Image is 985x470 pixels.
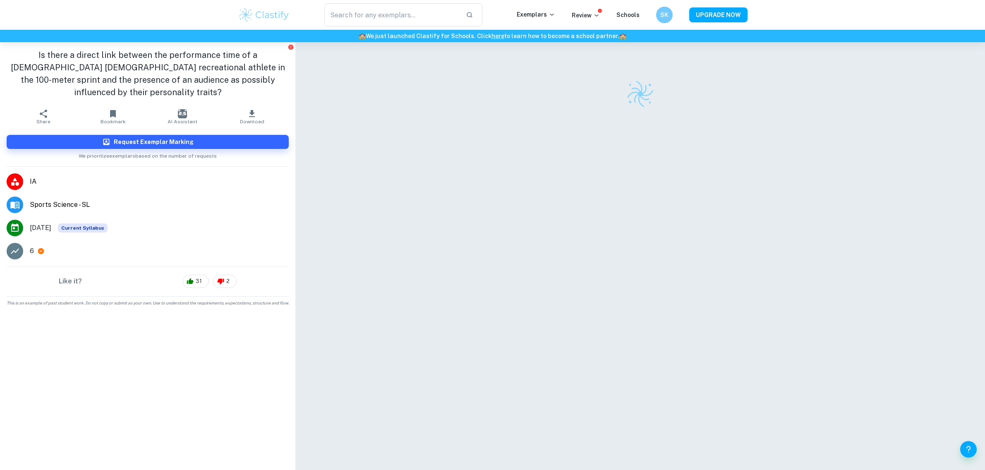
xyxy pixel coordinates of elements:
[222,277,234,285] span: 2
[114,137,194,146] h6: Request Exemplar Marking
[101,119,126,125] span: Bookmark
[217,105,287,128] button: Download
[491,33,504,39] a: here
[182,275,209,288] div: 31
[359,33,366,39] span: 🏫
[619,33,626,39] span: 🏫
[30,246,34,256] p: 6
[191,277,206,285] span: 31
[178,109,187,118] img: AI Assistant
[3,300,292,306] span: This is an example of past student work. Do not copy or submit as your own. Use to understand the...
[7,49,289,98] h1: Is there a direct link between the performance time of a [DEMOGRAPHIC_DATA] [DEMOGRAPHIC_DATA] re...
[517,10,555,19] p: Exemplars
[78,105,148,128] button: Bookmark
[58,223,108,233] span: Current Syllabus
[240,119,264,125] span: Download
[30,200,289,210] span: Sports Science - SL
[213,275,237,288] div: 2
[572,11,600,20] p: Review
[58,223,108,233] div: This exemplar is based on the current syllabus. Feel free to refer to it for inspiration/ideas wh...
[689,7,748,22] button: UPGRADE NOW
[59,276,82,286] h6: Like it?
[324,3,460,26] input: Search for any exemplars...
[616,12,640,18] a: Schools
[2,31,983,41] h6: We just launched Clastify for Schools. Click to learn how to become a school partner.
[30,223,51,233] span: [DATE]
[656,7,673,23] button: SK
[238,7,290,23] img: Clastify logo
[79,149,217,160] span: We prioritize exemplars based on the number of requests
[148,105,217,128] button: AI Assistant
[30,177,289,187] span: IA
[626,79,655,108] img: Clastify logo
[960,441,977,458] button: Help and Feedback
[659,10,669,19] h6: SK
[36,119,50,125] span: Share
[288,44,294,50] button: Report issue
[7,135,289,149] button: Request Exemplar Marking
[168,119,197,125] span: AI Assistant
[9,105,78,128] button: Share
